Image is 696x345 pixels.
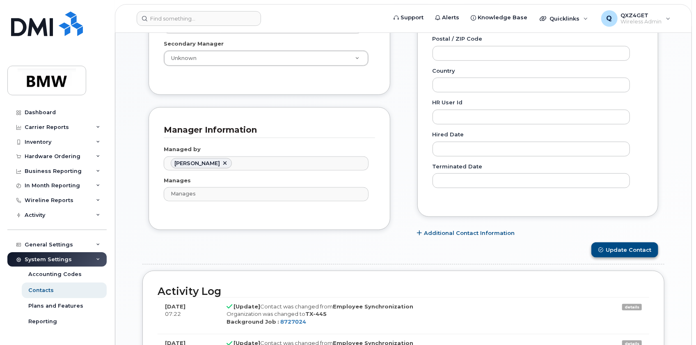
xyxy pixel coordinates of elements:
[465,9,533,26] a: Knowledge Base
[417,229,515,237] a: Additional Contact Information
[227,318,276,325] strong: Background Job
[607,14,612,23] span: Q
[429,9,465,26] a: Alerts
[433,131,464,138] label: Hired Date
[478,14,527,22] span: Knowledge Base
[595,10,676,27] div: QXZ4GET
[219,297,615,334] td: Contact was changed from
[164,124,369,136] h3: Manager Information
[305,310,327,317] strong: TX-445
[442,14,459,22] span: Alerts
[433,67,456,75] label: Country
[164,51,368,66] a: Unknown
[433,99,463,106] label: HR user id
[621,18,662,25] span: Wireless Admin
[174,160,220,166] span: Sharon Beckett
[388,9,429,26] a: Support
[401,14,424,22] span: Support
[277,318,279,325] strong: :
[621,12,662,18] span: QXZ4GET
[280,318,306,325] a: 8727024
[164,177,191,184] label: Manages
[433,163,483,170] label: Terminated Date
[164,40,224,48] label: Secondary Manager
[534,10,594,27] div: Quicklinks
[433,35,483,43] label: Postal / ZIP Code
[165,310,181,317] span: 07:22
[333,303,413,310] strong: Employee Synchronization
[591,242,658,258] button: Update Contact
[137,11,261,26] input: Find something...
[227,310,607,318] div: Organization was changed to
[234,303,260,310] strong: [Update]
[549,15,579,22] span: Quicklinks
[164,145,201,153] label: Managed by
[660,309,690,339] iframe: Messenger Launcher
[165,303,185,310] strong: [DATE]
[158,286,649,297] h2: Activity Log
[622,304,642,310] a: details
[166,55,197,62] span: Unknown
